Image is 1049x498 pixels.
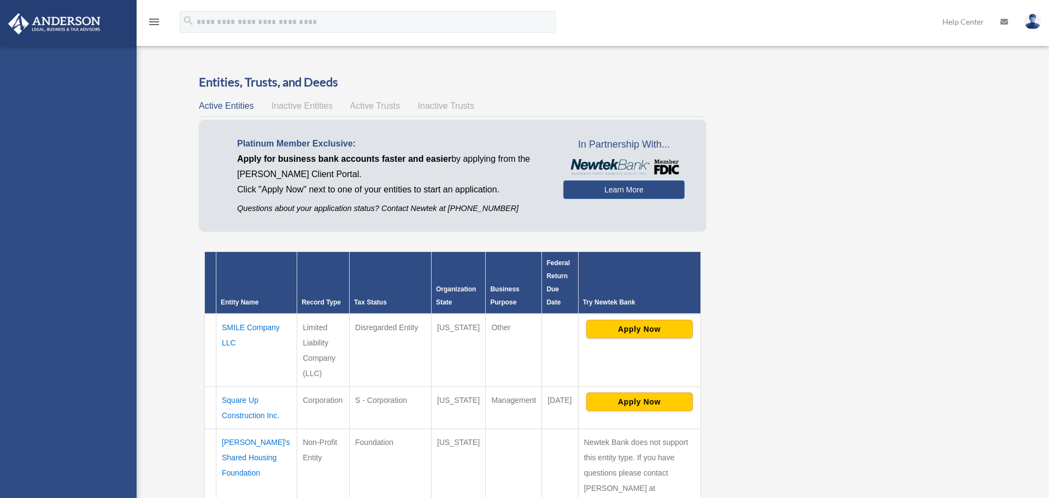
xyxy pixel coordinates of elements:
td: [US_STATE] [432,387,486,429]
a: Learn More [563,180,684,199]
td: Management [486,387,542,429]
th: Business Purpose [486,252,542,314]
span: Active Trusts [350,101,400,110]
p: by applying from the [PERSON_NAME] Client Portal. [237,151,547,182]
th: Record Type [297,252,350,314]
p: Platinum Member Exclusive: [237,136,547,151]
h3: Entities, Trusts, and Deeds [199,74,706,91]
span: In Partnership With... [563,136,684,154]
p: Click "Apply Now" next to one of your entities to start an application. [237,182,547,197]
td: Disregarded Entity [350,314,432,387]
button: Apply Now [586,320,693,338]
th: Federal Return Due Date [542,252,578,314]
i: search [182,15,195,27]
span: Inactive Entities [272,101,333,110]
th: Organization State [432,252,486,314]
td: S - Corporation [350,387,432,429]
div: Try Newtek Bank [583,296,696,309]
button: Apply Now [586,392,693,411]
span: Apply for business bank accounts faster and easier [237,154,451,163]
span: Active Entities [199,101,254,110]
img: User Pic [1024,14,1041,30]
td: Square Up Construction Inc. [216,387,297,429]
th: Entity Name [216,252,297,314]
td: [US_STATE] [432,314,486,387]
th: Tax Status [350,252,432,314]
img: Anderson Advisors Platinum Portal [5,13,104,34]
img: NewtekBankLogoSM.png [569,159,679,175]
td: SMILE Company LLC [216,314,297,387]
td: [DATE] [542,387,578,429]
p: Questions about your application status? Contact Newtek at [PHONE_NUMBER] [237,202,547,215]
td: Corporation [297,387,350,429]
td: Limited Liability Company (LLC) [297,314,350,387]
td: Other [486,314,542,387]
a: menu [148,19,161,28]
i: menu [148,15,161,28]
span: Inactive Trusts [418,101,474,110]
